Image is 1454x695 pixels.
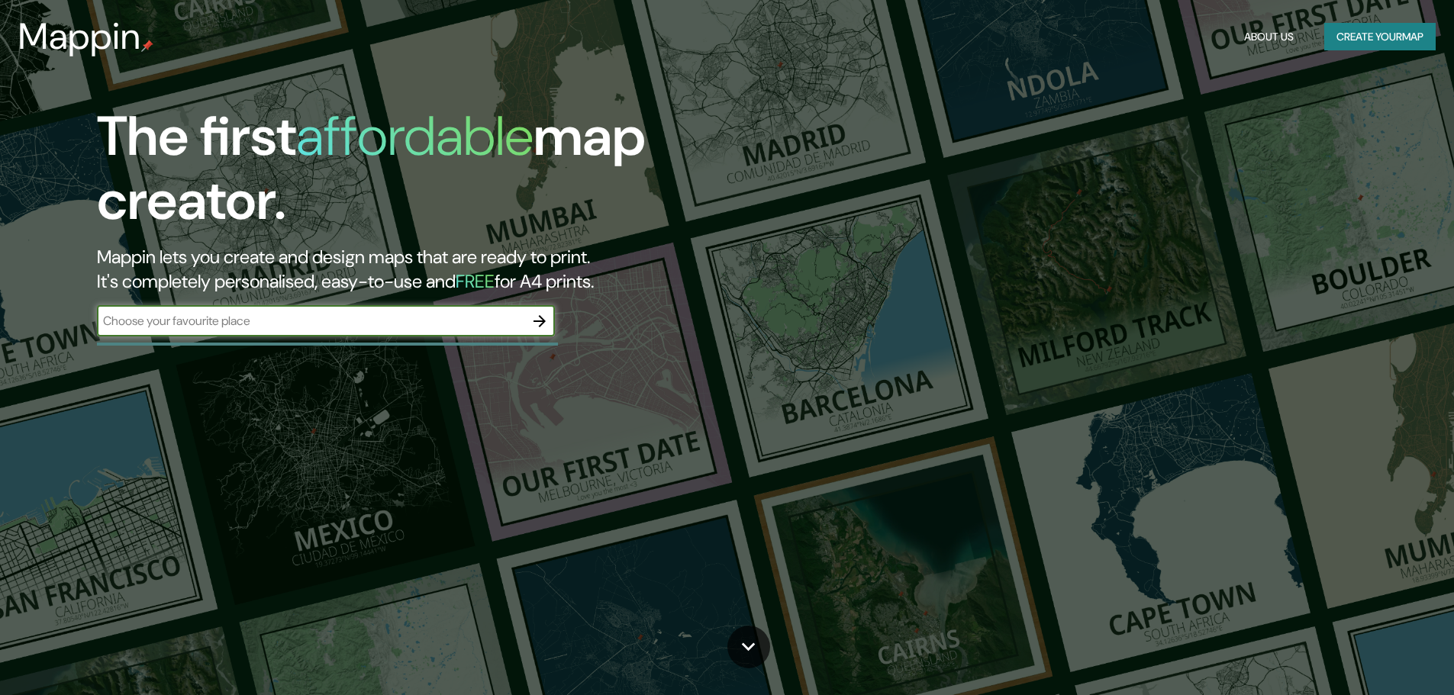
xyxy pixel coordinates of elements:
[1238,23,1300,51] button: About Us
[296,101,534,172] h1: affordable
[141,40,153,52] img: mappin-pin
[1324,23,1436,51] button: Create yourmap
[18,15,141,58] h3: Mappin
[97,245,824,294] h2: Mappin lets you create and design maps that are ready to print. It's completely personalised, eas...
[97,105,824,245] h1: The first map creator.
[97,312,524,330] input: Choose your favourite place
[456,269,495,293] h5: FREE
